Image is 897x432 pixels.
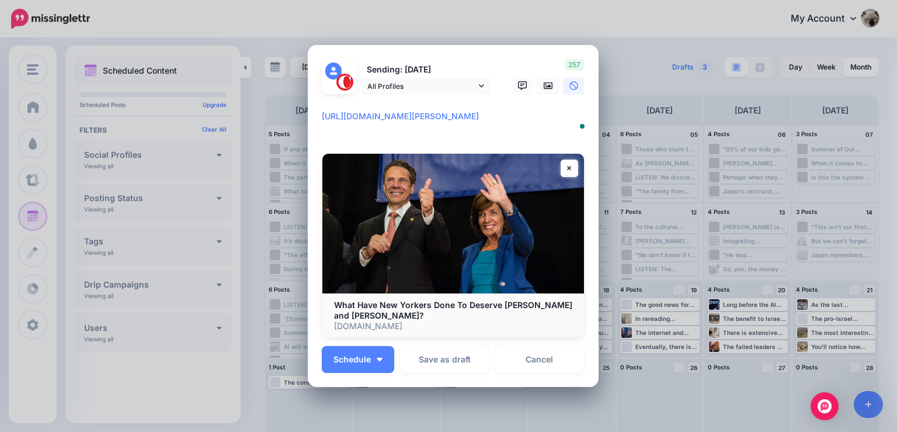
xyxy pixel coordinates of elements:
[336,74,353,91] img: 291864331_468958885230530_187971914351797662_n-bsa127305.png
[322,109,590,137] textarea: To enrich screen reader interactions, please activate Accessibility in Grammarly extension settings
[322,111,479,121] mark: [URL][DOMAIN_NAME][PERSON_NAME]
[377,358,383,361] img: arrow-down-white.png
[322,154,584,293] img: What Have New Yorkers Done To Deserve Kathy Hochul and Andrew Cuomo?
[325,63,342,80] img: user_default_image.png
[322,346,394,373] button: Schedule
[811,392,839,420] div: Open Intercom Messenger
[367,80,476,92] span: All Profiles
[334,300,572,320] b: What Have New Yorkers Done To Deserve [PERSON_NAME] and [PERSON_NAME]?
[361,78,490,95] a: All Profiles
[334,321,572,331] p: [DOMAIN_NAME]
[565,59,584,71] span: 257
[333,355,371,364] span: Schedule
[400,346,489,373] button: Save as draft
[495,346,585,373] a: Cancel
[361,63,490,77] p: Sending: [DATE]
